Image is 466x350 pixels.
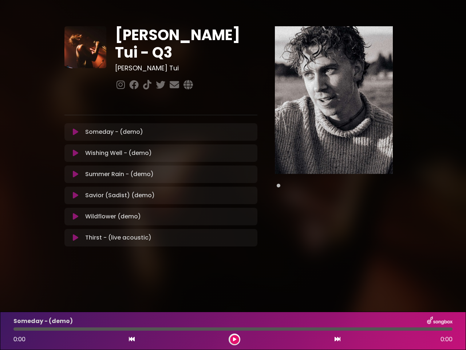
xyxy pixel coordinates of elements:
[85,170,154,179] p: Summer Rain - (demo)
[275,26,393,174] img: Main Media
[115,64,258,72] h3: [PERSON_NAME] Tui
[85,191,155,200] p: Savior (Sadist) (demo)
[115,26,258,61] h1: [PERSON_NAME] Tui - Q3
[85,149,152,157] p: Wishing Well - (demo)
[85,212,141,221] p: Wildflower (demo)
[64,26,106,68] img: GhPKDW4sSLefIfBuW5vh
[85,128,143,136] p: Someday - (demo)
[85,233,151,242] p: Thirst - (live acoustic)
